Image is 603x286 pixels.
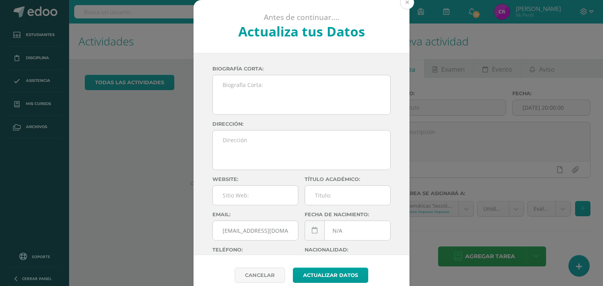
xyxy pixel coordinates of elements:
[235,268,285,283] a: Cancelar
[305,212,391,217] label: Fecha de nacimiento:
[213,221,298,240] input: Correo Electronico:
[213,186,298,205] input: Sitio Web:
[212,66,391,72] label: Biografía corta:
[212,121,391,127] label: Dirección:
[212,176,298,182] label: Website:
[215,22,389,40] h2: Actualiza tus Datos
[305,247,391,253] label: Nacionalidad:
[305,176,391,182] label: Título académico:
[215,13,389,22] p: Antes de continuar....
[305,186,390,205] input: Titulo:
[305,221,390,240] input: Fecha de Nacimiento:
[212,212,298,217] label: Email:
[293,268,368,283] button: Actualizar datos
[212,247,298,253] label: Teléfono:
